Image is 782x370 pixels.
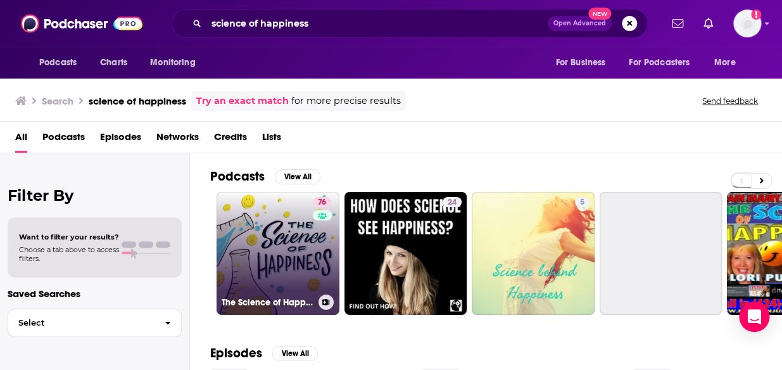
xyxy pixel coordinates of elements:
[629,54,690,72] span: For Podcasters
[575,197,590,207] a: 5
[621,51,708,75] button: open menu
[739,302,769,332] div: Open Intercom Messenger
[210,345,262,361] h2: Episodes
[548,16,612,31] button: Open AdvancedNew
[733,10,761,37] span: Logged in as megcassidy
[8,309,182,337] button: Select
[733,10,761,37] img: User Profile
[275,169,320,184] button: View All
[19,245,119,263] span: Choose a tab above to access filters.
[555,54,605,72] span: For Business
[15,127,27,153] a: All
[39,54,77,72] span: Podcasts
[448,196,457,209] span: 24
[21,11,142,35] img: Podchaser - Follow, Share and Rate Podcasts
[705,51,752,75] button: open menu
[206,13,548,34] input: Search podcasts, credits, & more...
[580,196,584,209] span: 5
[141,51,211,75] button: open menu
[733,10,761,37] button: Show profile menu
[546,51,621,75] button: open menu
[751,10,761,20] svg: Add a profile image
[344,192,467,315] a: 24
[698,13,718,34] a: Show notifications dropdown
[42,127,85,153] a: Podcasts
[313,197,331,207] a: 76
[588,8,611,20] span: New
[222,297,313,308] h3: The Science of Happiness
[196,94,289,108] a: Try an exact match
[172,9,648,38] div: Search podcasts, credits, & more...
[667,13,688,34] a: Show notifications dropdown
[92,51,135,75] a: Charts
[8,186,182,205] h2: Filter By
[210,345,318,361] a: EpisodesView All
[19,233,119,241] span: Want to filter your results?
[156,127,199,153] a: Networks
[272,346,318,361] button: View All
[8,288,182,300] p: Saved Searches
[472,192,595,315] a: 5
[553,20,606,27] span: Open Advanced
[210,169,265,184] h2: Podcasts
[698,96,762,106] button: Send feedback
[217,192,339,315] a: 76The Science of Happiness
[262,127,281,153] a: Lists
[100,127,141,153] a: Episodes
[8,319,155,327] span: Select
[30,51,93,75] button: open menu
[150,54,195,72] span: Monitoring
[42,95,73,107] h3: Search
[443,197,462,207] a: 24
[214,127,247,153] a: Credits
[318,196,326,209] span: 76
[100,54,127,72] span: Charts
[291,94,401,108] span: for more precise results
[210,169,320,184] a: PodcastsView All
[714,54,736,72] span: More
[89,95,186,107] h3: science of happiness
